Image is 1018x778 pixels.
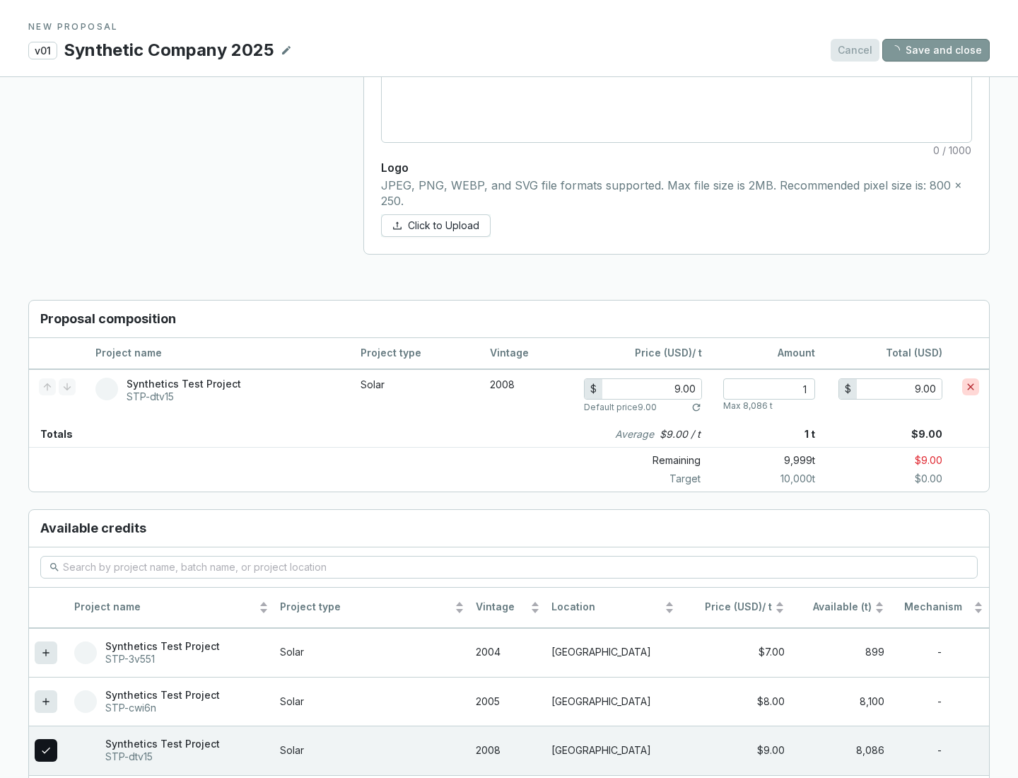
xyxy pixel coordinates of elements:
[815,451,989,470] p: $9.00
[686,695,785,709] div: $8.00
[381,160,972,175] p: Logo
[705,600,762,612] span: Price (USD)
[105,702,220,714] p: STP-cwi6n
[470,726,546,774] td: 2008
[886,347,942,359] span: Total (USD)
[686,600,772,614] span: / t
[274,726,470,774] td: Solar
[790,588,890,628] th: Available (t)
[831,39,879,62] button: Cancel
[127,390,241,403] p: STP-dtv15
[351,369,480,422] td: Solar
[585,472,712,486] p: Target
[686,744,785,757] div: $9.00
[585,379,602,399] div: $
[890,677,989,726] td: -
[635,347,692,359] span: Price (USD)
[584,402,657,413] p: Default price 9.00
[889,45,900,55] span: loading
[574,338,712,369] th: / t
[274,677,470,726] td: Solar
[712,338,825,369] th: Amount
[615,427,654,441] i: Average
[280,600,452,614] span: Project type
[392,221,402,231] span: upload
[127,378,241,390] p: Synthetics Test Project
[585,451,712,470] p: Remaining
[381,214,491,237] button: Click to Upload
[890,588,989,628] th: Mechanism
[476,600,527,614] span: Vintage
[28,21,990,33] p: NEW PROPOSAL
[790,726,890,774] td: 8,086
[790,628,890,677] td: 899
[790,677,890,726] td: 8,100
[470,588,546,628] th: Vintage
[274,588,470,628] th: Project type
[815,472,989,486] p: $0.00
[470,677,546,726] td: 2005
[551,744,674,757] p: [GEOGRAPHIC_DATA]
[274,628,470,677] td: Solar
[712,451,815,470] p: 9,999 t
[660,427,701,441] p: $9.00 / t
[74,600,256,614] span: Project name
[480,369,574,422] td: 2008
[470,628,546,677] td: 2004
[105,653,220,666] p: STP-3v551
[63,38,275,62] p: Synthetic Company 2025
[882,39,990,62] button: Save and close
[105,750,220,763] p: STP-dtv15
[839,379,857,399] div: $
[480,338,574,369] th: Vintage
[69,588,274,628] th: Project name
[551,646,674,659] p: [GEOGRAPHIC_DATA]
[546,588,680,628] th: Location
[796,600,872,614] span: Available (t)
[86,338,351,369] th: Project name
[890,628,989,677] td: -
[686,646,785,659] div: $7.00
[29,422,73,447] p: Totals
[712,422,815,447] p: 1 t
[105,689,220,702] p: Synthetics Test Project
[906,43,982,57] span: Save and close
[815,422,989,447] p: $9.00
[408,219,479,233] span: Click to Upload
[381,178,972,209] p: JPEG, PNG, WEBP, and SVG file formats supported. Max file size is 2MB. Recommended pixel size is:...
[723,400,773,412] p: Max 8,086 t
[551,695,674,709] p: [GEOGRAPHIC_DATA]
[28,42,57,59] p: v01
[105,738,220,750] p: Synthetics Test Project
[712,472,815,486] p: 10,000 t
[29,510,989,547] h3: Available credits
[29,301,989,338] h3: Proposal composition
[351,338,480,369] th: Project type
[63,559,956,575] input: Search by project name, batch name, or project location
[551,600,662,614] span: Location
[105,640,220,653] p: Synthetics Test Project
[890,726,989,774] td: -
[896,600,971,614] span: Mechanism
